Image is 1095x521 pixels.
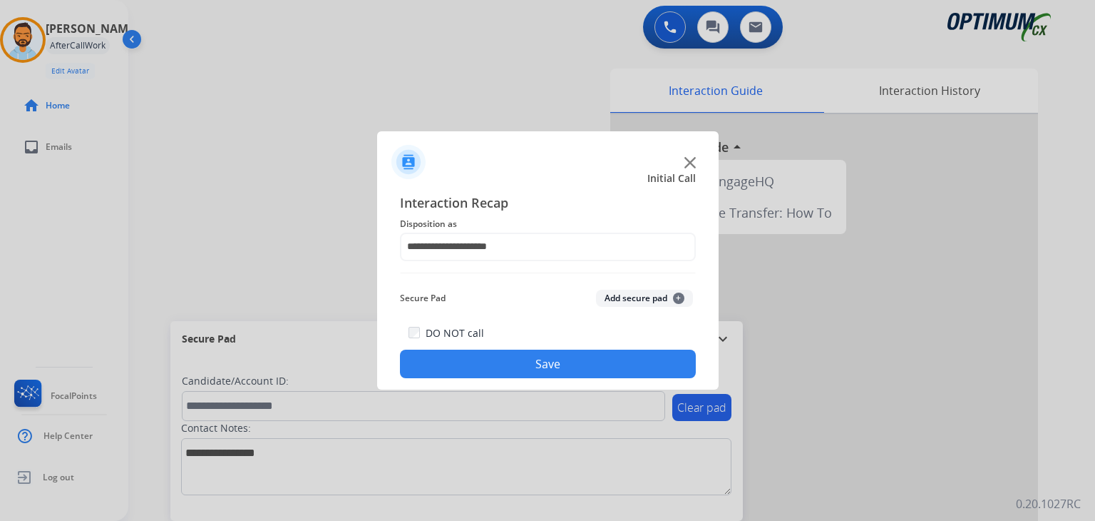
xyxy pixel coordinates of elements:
p: 0.20.1027RC [1016,495,1081,512]
img: contact-recap-line.svg [400,273,696,273]
span: Secure Pad [400,290,446,307]
label: DO NOT call [426,326,484,340]
span: Initial Call [647,171,696,186]
span: Disposition as [400,216,696,233]
span: + [673,293,684,304]
img: contactIcon [391,145,426,179]
button: Save [400,350,696,378]
button: Add secure pad+ [596,290,693,307]
span: Interaction Recap [400,193,696,216]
